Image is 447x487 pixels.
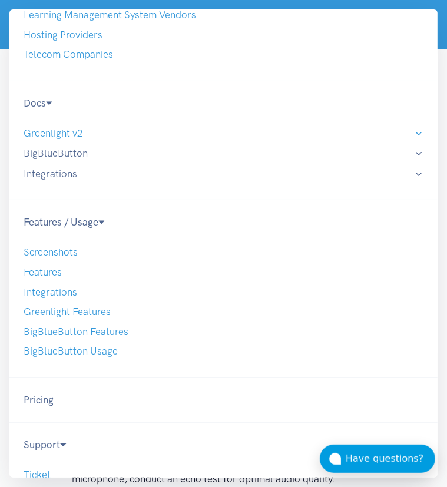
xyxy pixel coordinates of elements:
[24,145,423,161] a: BigBlueButton
[24,345,118,357] a: BigBlueButton Usage
[24,392,423,408] a: Pricing
[24,48,113,60] a: Telecom Companies
[24,469,51,481] a: Ticket
[24,286,77,298] a: Integrations
[320,445,435,473] button: Have questions?
[24,306,111,317] a: Greenlight Features
[24,266,62,278] a: Features
[346,451,435,466] div: Have questions?
[24,9,196,21] a: Learning Management System Vendors
[24,166,423,182] a: Integrations
[24,246,78,258] a: Screenshots
[24,29,102,41] a: Hosting Providers
[24,326,128,337] a: BigBlueButton Features
[24,125,423,141] a: Greenlight v2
